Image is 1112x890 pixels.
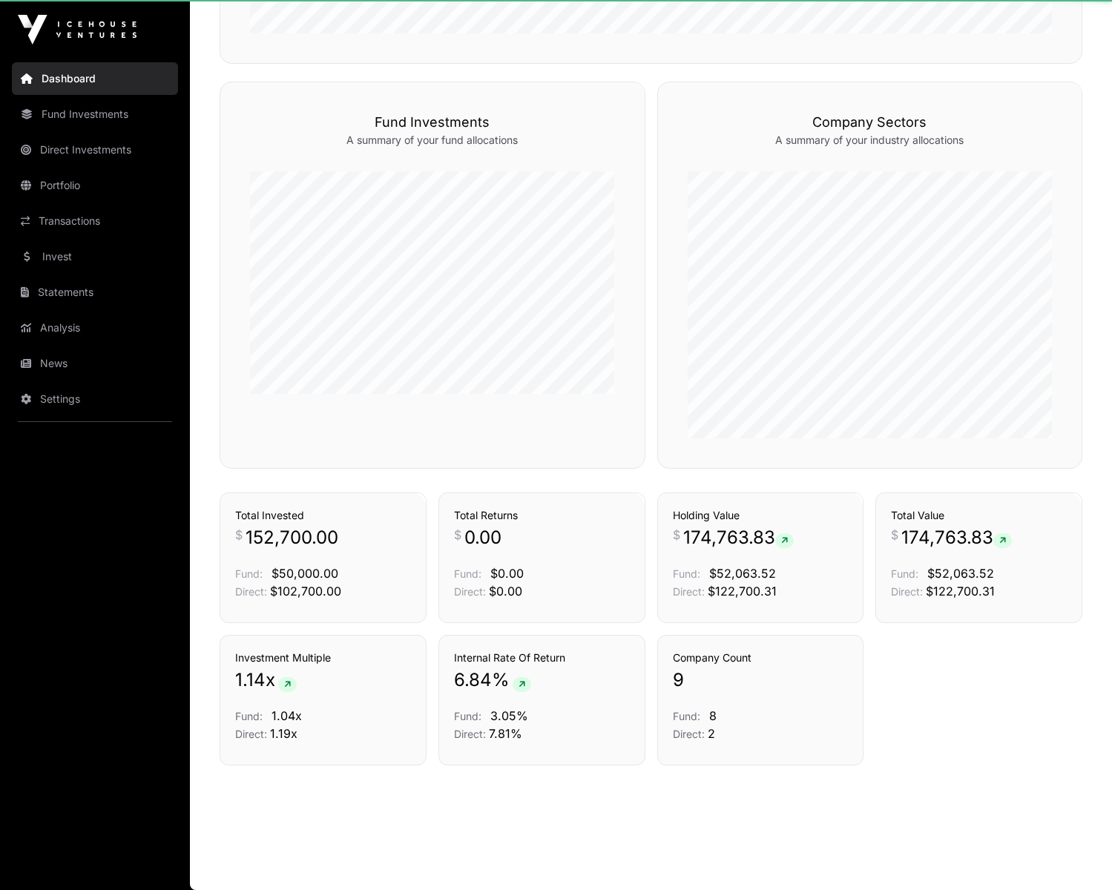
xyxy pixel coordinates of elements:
[250,133,615,148] p: A summary of your fund allocations
[688,112,1053,133] h3: Company Sectors
[12,62,178,95] a: Dashboard
[1038,819,1112,890] iframe: Chat Widget
[272,708,302,723] span: 1.04x
[891,567,918,580] span: Fund:
[673,526,680,544] span: $
[12,240,178,273] a: Invest
[12,276,178,309] a: Statements
[688,133,1053,148] p: A summary of your industry allocations
[708,584,777,599] span: $122,700.31
[673,650,849,665] h3: Company Count
[901,526,1012,550] span: 174,763.83
[492,668,510,692] span: %
[673,710,700,722] span: Fund:
[454,728,486,740] span: Direct:
[673,508,849,523] h3: Holding Value
[235,585,267,598] span: Direct:
[673,728,705,740] span: Direct:
[12,383,178,415] a: Settings
[454,710,481,722] span: Fund:
[454,526,461,544] span: $
[683,526,794,550] span: 174,763.83
[12,311,178,344] a: Analysis
[235,728,267,740] span: Direct:
[673,567,700,580] span: Fund:
[235,567,263,580] span: Fund:
[235,668,266,692] span: 1.14
[454,508,630,523] h3: Total Returns
[246,526,338,550] span: 152,700.00
[926,584,995,599] span: $122,700.31
[454,668,492,692] span: 6.84
[708,726,715,741] span: 2
[235,526,243,544] span: $
[12,169,178,202] a: Portfolio
[12,347,178,380] a: News
[270,726,297,741] span: 1.19x
[454,650,630,665] h3: Internal Rate Of Return
[12,205,178,237] a: Transactions
[891,508,1067,523] h3: Total Value
[235,508,411,523] h3: Total Invested
[235,710,263,722] span: Fund:
[489,584,522,599] span: $0.00
[927,566,994,581] span: $52,063.52
[250,112,615,133] h3: Fund Investments
[464,526,501,550] span: 0.00
[272,566,338,581] span: $50,000.00
[673,585,705,598] span: Direct:
[454,585,486,598] span: Direct:
[891,526,898,544] span: $
[270,584,341,599] span: $102,700.00
[709,708,717,723] span: 8
[454,567,481,580] span: Fund:
[891,585,923,598] span: Direct:
[490,708,528,723] span: 3.05%
[18,15,136,44] img: Icehouse Ventures Logo
[489,726,522,741] span: 7.81%
[266,668,275,692] span: x
[12,98,178,131] a: Fund Investments
[709,566,776,581] span: $52,063.52
[12,133,178,166] a: Direct Investments
[490,566,524,581] span: $0.00
[235,650,411,665] h3: Investment Multiple
[673,668,684,692] span: 9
